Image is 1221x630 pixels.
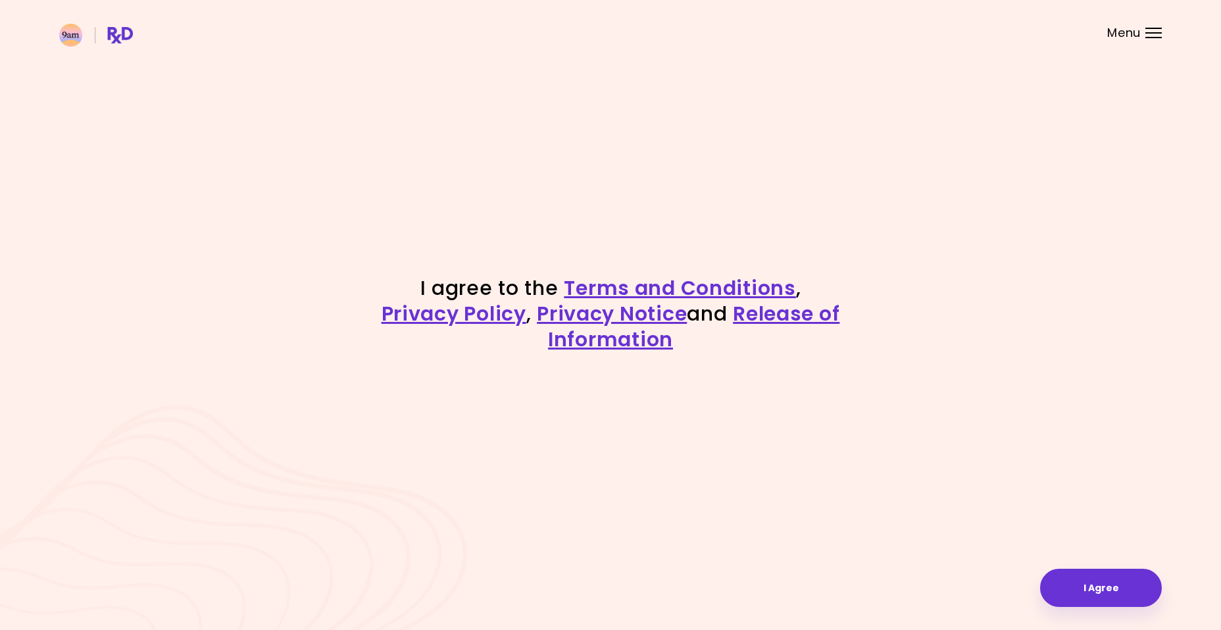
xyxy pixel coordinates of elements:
img: RxDiet [59,24,133,47]
a: Privacy Policy [382,300,526,328]
a: Release of Information [548,300,839,354]
h1: I agree to the , , and [380,275,841,352]
a: Privacy Notice [537,300,687,328]
span: Menu [1107,27,1141,39]
a: Terms and Conditions [564,274,795,302]
button: I Agree [1040,569,1162,607]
